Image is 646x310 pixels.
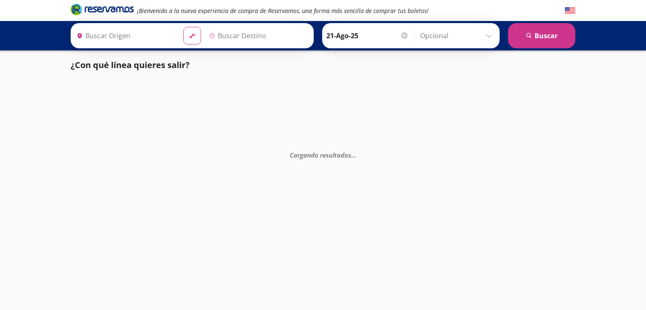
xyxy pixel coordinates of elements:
[71,3,134,18] a: Brand Logo
[351,151,353,159] span: .
[71,59,190,71] p: ¿Con qué línea quieres salir?
[206,25,309,46] input: Buscar Destino
[355,151,356,159] span: .
[290,151,356,159] em: Cargando resultados
[353,151,355,159] span: .
[137,7,429,15] em: ¡Bienvenido a la nueva experiencia de compra de Reservamos, una forma más sencilla de comprar tus...
[508,23,575,48] button: Buscar
[565,5,575,16] button: English
[420,25,495,46] input: Opcional
[73,25,177,46] input: Buscar Origen
[326,25,409,46] input: Elegir Fecha
[71,3,134,16] i: Brand Logo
